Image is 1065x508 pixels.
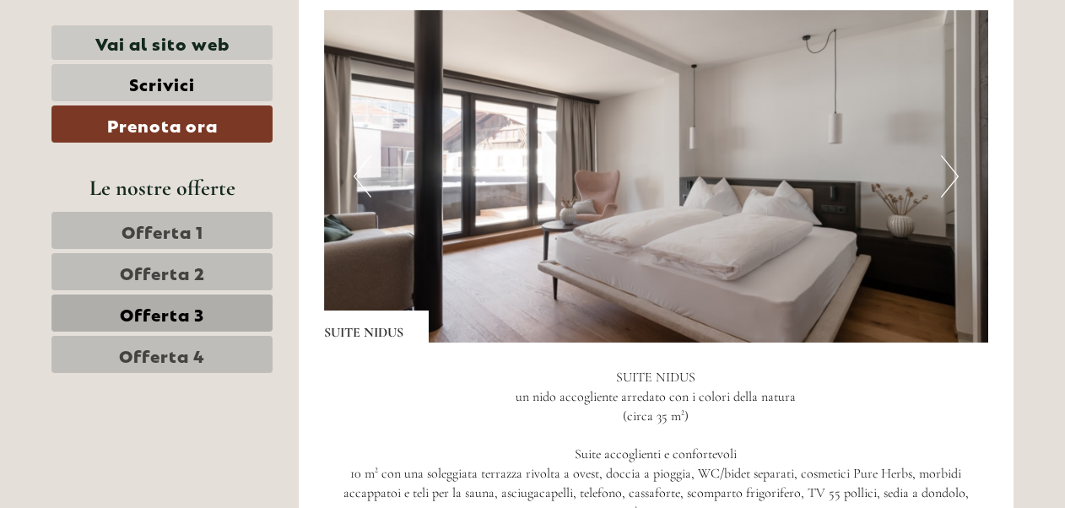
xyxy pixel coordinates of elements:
[51,105,273,143] a: Prenota ora
[941,155,959,197] button: Next
[13,46,234,97] div: Buon giorno, come possiamo aiutarla?
[119,343,205,366] span: Offerta 4
[51,25,273,60] a: Vai al sito web
[120,301,204,325] span: Offerta 3
[565,437,665,474] button: Invia
[51,172,273,203] div: Le nostre offerte
[294,13,372,41] div: martedì
[120,260,205,284] span: Offerta 2
[122,219,203,242] span: Offerta 1
[324,10,989,343] img: image
[324,311,429,343] div: SUITE NIDUS
[51,64,273,101] a: Scrivici
[25,82,225,94] small: 15:38
[25,49,225,62] div: [GEOGRAPHIC_DATA]
[354,155,371,197] button: Previous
